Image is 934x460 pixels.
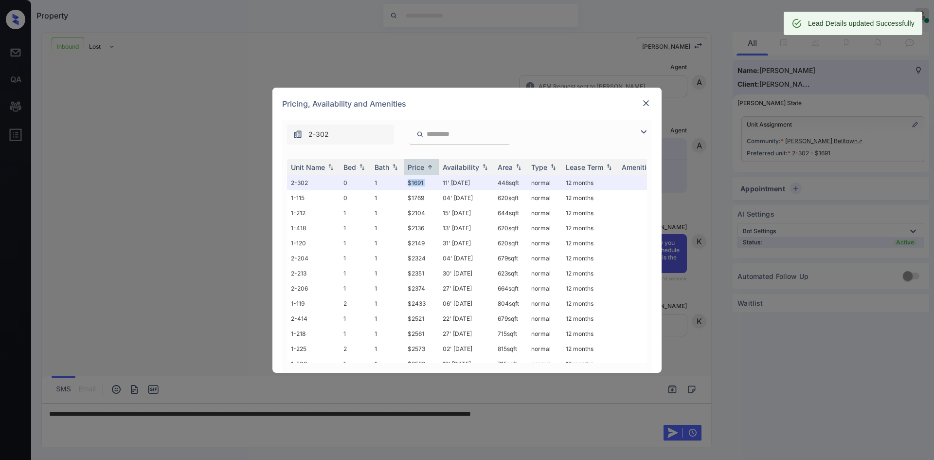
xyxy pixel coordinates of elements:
td: 715 sqft [494,356,527,371]
td: 06' [DATE] [439,296,494,311]
td: 1 [371,326,404,341]
td: 1-418 [287,221,340,236]
td: 2-414 [287,311,340,326]
td: 27' [DATE] [439,281,494,296]
td: normal [527,266,562,281]
td: normal [527,296,562,311]
td: 1-503 [287,356,340,371]
td: normal [527,190,562,205]
td: normal [527,205,562,221]
td: $2136 [404,221,439,236]
td: 1 [371,356,404,371]
td: 1-120 [287,236,340,251]
td: 1 [371,236,404,251]
td: 1-225 [287,341,340,356]
td: 1 [371,251,404,266]
td: 30' [DATE] [439,266,494,281]
td: 1-218 [287,326,340,341]
img: icon-zuma [416,130,424,139]
td: 1 [371,190,404,205]
span: 2-302 [308,129,329,140]
td: normal [527,341,562,356]
div: Amenities [622,163,654,171]
td: 1 [340,326,371,341]
img: icon-zuma [638,126,649,138]
td: 2 [340,296,371,311]
td: normal [527,236,562,251]
td: 620 sqft [494,236,527,251]
img: sorting [357,164,367,170]
td: 2 [340,341,371,356]
td: 448 sqft [494,175,527,190]
img: sorting [425,164,435,171]
td: normal [527,221,562,236]
img: icon-zuma [293,129,303,139]
td: 1 [371,296,404,311]
div: Price [408,163,424,171]
td: $2149 [404,236,439,251]
div: Unit Name [291,163,325,171]
td: 12 months [562,236,618,251]
td: 1 [340,266,371,281]
div: Type [531,163,547,171]
img: sorting [326,164,336,170]
td: 1 [371,221,404,236]
td: 12 months [562,311,618,326]
td: 620 sqft [494,190,527,205]
td: 1 [371,341,404,356]
td: 12 months [562,296,618,311]
td: normal [527,281,562,296]
td: 1 [371,281,404,296]
td: $2573 [404,341,439,356]
td: 1 [340,205,371,221]
td: 664 sqft [494,281,527,296]
td: 1 [340,236,371,251]
td: 1 [371,175,404,190]
td: $2561 [404,326,439,341]
td: 1 [371,205,404,221]
td: 2-206 [287,281,340,296]
img: sorting [604,164,614,170]
div: Lease Term [566,163,603,171]
td: 02' [DATE] [439,341,494,356]
td: $2374 [404,281,439,296]
div: Availability [443,163,479,171]
td: 12 months [562,281,618,296]
td: 12 months [562,205,618,221]
td: 1-115 [287,190,340,205]
td: 0 [340,190,371,205]
td: normal [527,251,562,266]
td: $2580 [404,356,439,371]
td: 13' [DATE] [439,221,494,236]
td: 12 months [562,356,618,371]
td: 1-119 [287,296,340,311]
td: 1 [340,281,371,296]
div: Area [498,163,513,171]
td: 12 months [562,326,618,341]
div: Lead Details updated Successfully [808,15,915,32]
td: 1 [371,266,404,281]
td: normal [527,175,562,190]
td: 715 sqft [494,326,527,341]
td: $1769 [404,190,439,205]
td: 1 [371,311,404,326]
td: 0 [340,175,371,190]
td: 31' [DATE] [439,236,494,251]
td: 1 [340,221,371,236]
td: 12 months [562,251,618,266]
td: $2104 [404,205,439,221]
td: 1 [340,251,371,266]
img: sorting [514,164,523,170]
td: $2521 [404,311,439,326]
td: 804 sqft [494,296,527,311]
td: $2433 [404,296,439,311]
td: 12 months [562,221,618,236]
td: normal [527,311,562,326]
div: Bed [343,163,356,171]
td: $1691 [404,175,439,190]
td: $2324 [404,251,439,266]
td: normal [527,326,562,341]
td: $2351 [404,266,439,281]
img: sorting [548,164,558,170]
img: sorting [480,164,490,170]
